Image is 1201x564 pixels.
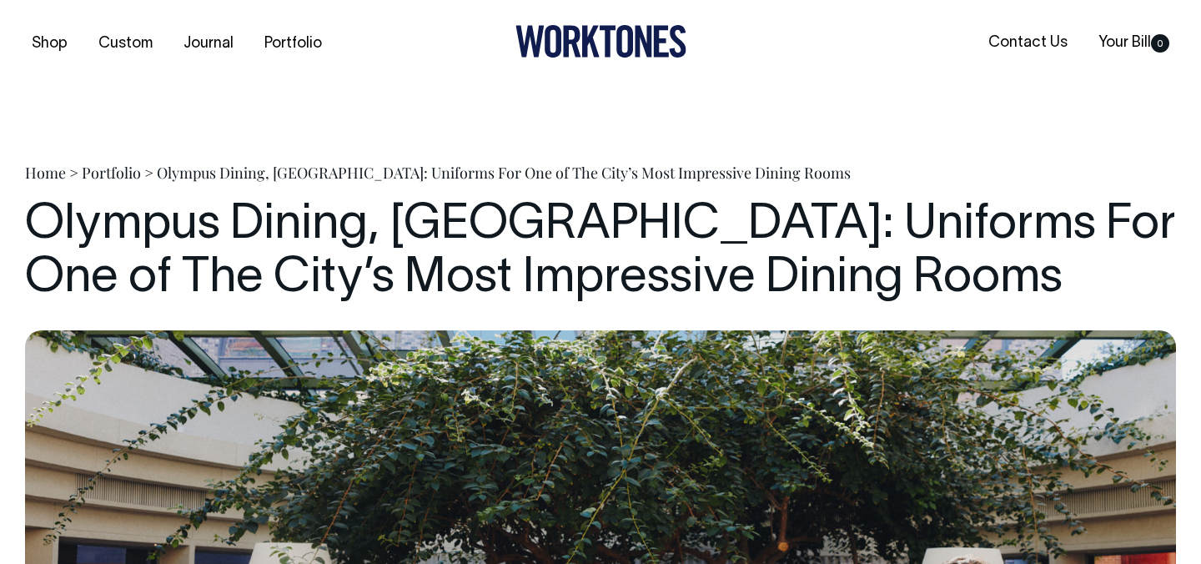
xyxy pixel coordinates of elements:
[258,30,329,58] a: Portfolio
[144,163,153,183] span: >
[69,163,78,183] span: >
[1092,29,1176,57] a: Your Bill0
[25,30,74,58] a: Shop
[177,30,240,58] a: Journal
[1151,34,1169,53] span: 0
[82,163,141,183] a: Portfolio
[982,29,1074,57] a: Contact Us
[92,30,159,58] a: Custom
[157,163,851,183] span: Olympus Dining, [GEOGRAPHIC_DATA]: Uniforms For One of The City’s Most Impressive Dining Rooms
[25,199,1176,306] h1: Olympus Dining, [GEOGRAPHIC_DATA]: Uniforms For One of The City’s Most Impressive Dining Rooms
[25,163,66,183] a: Home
